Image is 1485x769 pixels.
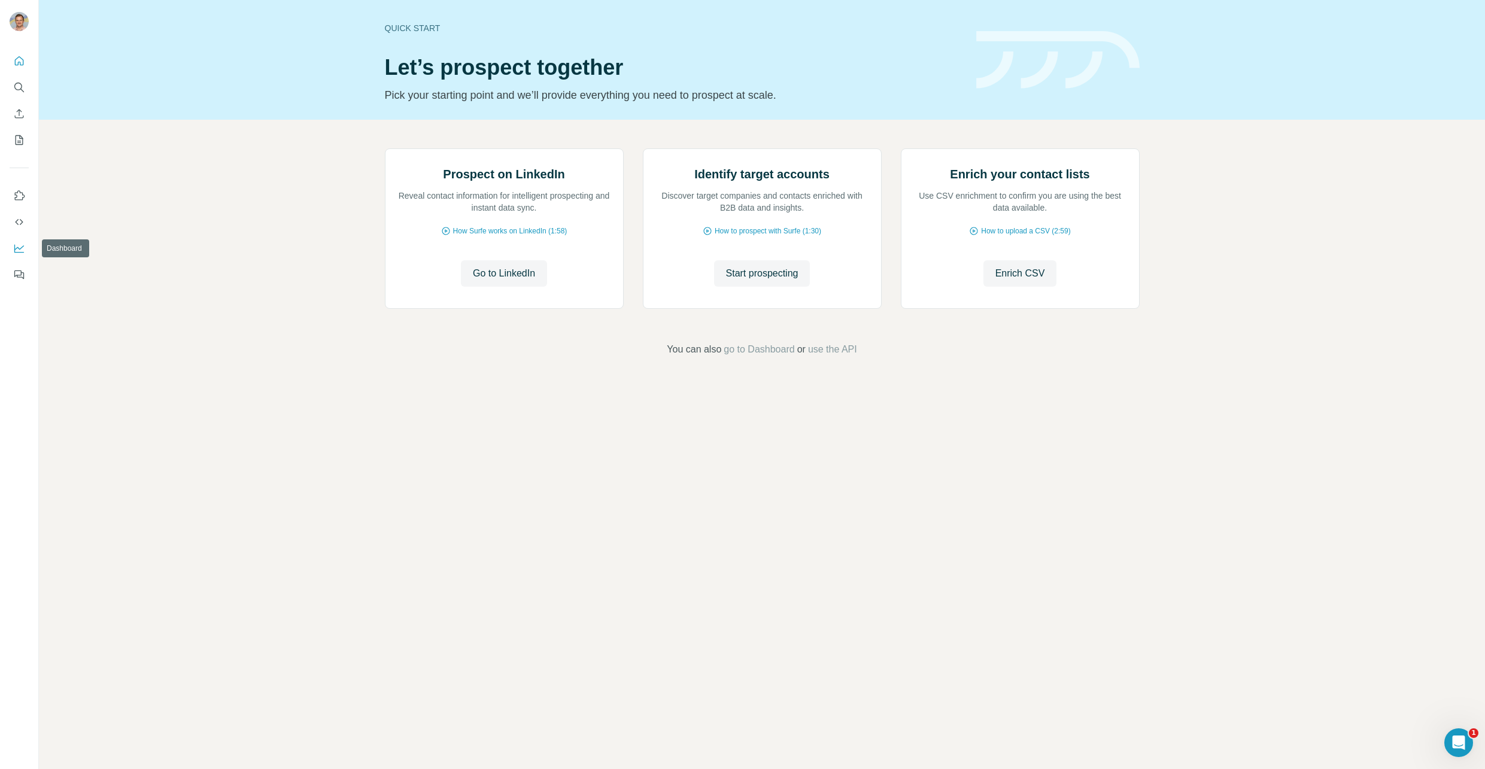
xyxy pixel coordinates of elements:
[797,342,806,357] span: or
[726,266,798,281] span: Start prospecting
[950,166,1089,183] h2: Enrich your contact lists
[443,166,564,183] h2: Prospect on LinkedIn
[715,226,821,236] span: How to prospect with Surfe (1:30)
[10,77,29,98] button: Search
[10,50,29,72] button: Quick start
[10,12,29,31] img: Avatar
[473,266,535,281] span: Go to LinkedIn
[10,238,29,259] button: Dashboard
[995,266,1045,281] span: Enrich CSV
[694,166,830,183] h2: Identify target accounts
[655,190,869,214] p: Discover target companies and contacts enriched with B2B data and insights.
[10,211,29,233] button: Use Surfe API
[385,56,962,80] h1: Let’s prospect together
[667,342,721,357] span: You can also
[453,226,567,236] span: How Surfe works on LinkedIn (1:58)
[10,103,29,124] button: Enrich CSV
[724,342,794,357] button: go to Dashboard
[981,226,1070,236] span: How to upload a CSV (2:59)
[385,87,962,104] p: Pick your starting point and we’ll provide everything you need to prospect at scale.
[1444,728,1473,757] iframe: Intercom live chat
[10,129,29,151] button: My lists
[714,260,810,287] button: Start prospecting
[808,342,857,357] button: use the API
[397,190,611,214] p: Reveal contact information for intelligent prospecting and instant data sync.
[10,185,29,206] button: Use Surfe on LinkedIn
[1469,728,1478,738] span: 1
[461,260,547,287] button: Go to LinkedIn
[913,190,1127,214] p: Use CSV enrichment to confirm you are using the best data available.
[10,264,29,285] button: Feedback
[385,22,962,34] div: Quick start
[983,260,1057,287] button: Enrich CSV
[976,31,1140,89] img: banner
